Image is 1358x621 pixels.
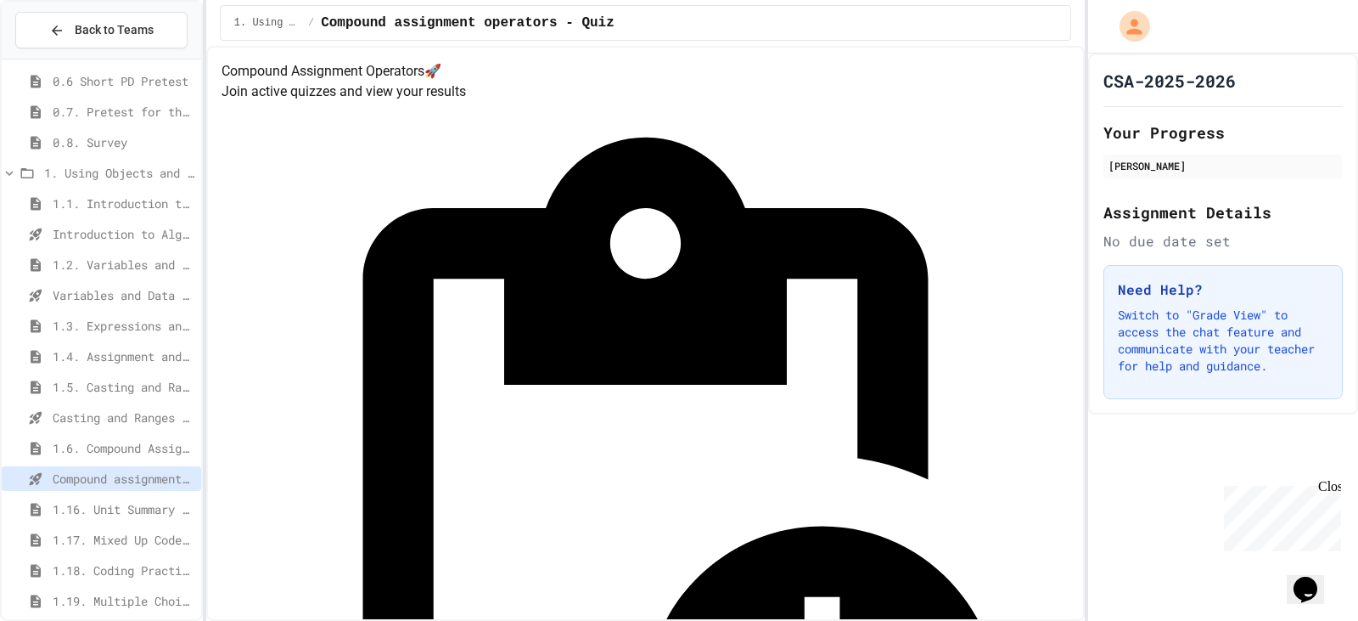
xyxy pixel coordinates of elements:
span: 1. Using Objects and Methods [234,16,301,30]
h3: Need Help? [1118,279,1328,300]
span: 1. Using Objects and Methods [44,164,194,182]
button: Back to Teams [15,12,188,48]
span: Back to Teams [75,21,154,39]
h2: Assignment Details [1103,200,1343,224]
span: 0.6 Short PD Pretest [53,72,194,90]
span: Variables and Data Types - Quiz [53,286,194,304]
p: Join active quizzes and view your results [222,82,1069,102]
span: 1.1. Introduction to Algorithms, Programming, and Compilers [53,195,194,212]
span: Compound assignment operators - Quiz [321,13,614,33]
div: My Account [1102,7,1154,46]
iframe: chat widget [1287,553,1341,604]
span: Casting and Ranges of variables - Quiz [53,409,194,426]
span: 1.3. Expressions and Output [New] [53,317,194,335]
span: 1.16. Unit Summary 1a (1.1-1.6) [53,500,194,518]
div: No due date set [1103,231,1343,251]
span: 1.18. Coding Practice 1a (1.1-1.6) [53,562,194,579]
span: 0.8. Survey [53,133,194,151]
span: / [308,16,314,30]
p: Switch to "Grade View" to access the chat feature and communicate with your teacher for help and ... [1118,307,1328,375]
h2: Your Progress [1103,121,1343,144]
h4: Compound Assignment Operators 🚀 [222,61,1069,82]
div: [PERSON_NAME] [1108,158,1338,173]
span: 0.7. Pretest for the AP CSA Exam [53,103,194,121]
iframe: chat widget [1217,479,1341,551]
span: 1.4. Assignment and Input [53,347,194,365]
div: Chat with us now!Close [7,7,117,108]
span: 1.5. Casting and Ranges of Values [53,378,194,396]
span: 1.17. Mixed Up Code Practice 1.1-1.6 [53,531,194,549]
h1: CSA-2025-2026 [1103,69,1236,93]
span: Introduction to Algorithms, Programming, and Compilers [53,225,194,243]
span: 1.19. Multiple Choice Exercises for Unit 1a (1.1-1.6) [53,592,194,610]
span: 1.2. Variables and Data Types [53,256,194,274]
span: Compound assignment operators - Quiz [53,470,194,488]
span: 1.6. Compound Assignment Operators [53,439,194,457]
